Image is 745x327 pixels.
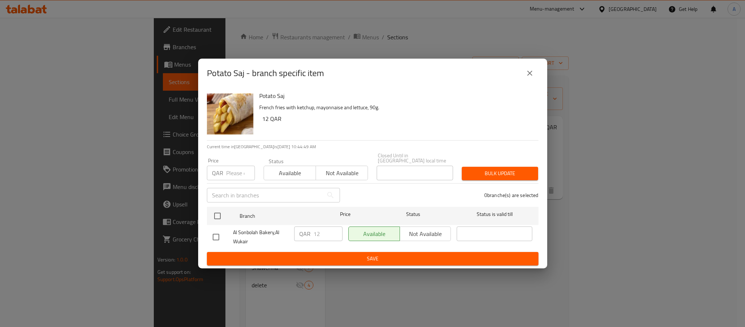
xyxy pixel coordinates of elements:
p: QAR [299,229,311,238]
p: QAR [212,169,223,177]
button: close [521,64,538,82]
button: Available [264,166,316,180]
p: Current time in [GEOGRAPHIC_DATA] is [DATE] 10:44:49 AM [207,143,538,150]
span: Al Sonbolah Bakery,Al Wukair [233,228,288,246]
p: French fries with ketchup, mayonnaise and lettuce, 90g. [259,103,533,112]
input: Please enter price [226,166,255,180]
span: Status [375,210,451,219]
span: Branch [240,212,315,221]
button: Not available [316,166,368,180]
h2: Potato Saj - branch specific item [207,67,324,79]
span: Bulk update [468,169,532,178]
img: Potato Saj [207,91,253,137]
input: Search in branches [207,188,323,202]
h6: 12 QAR [262,114,533,124]
span: Status is valid till [457,210,532,219]
span: Save [213,254,533,263]
input: Please enter price [313,226,343,241]
button: Bulk update [462,167,538,180]
span: Not available [319,168,365,178]
span: Available [267,168,313,178]
button: Save [207,252,538,265]
p: 0 branche(s) are selected [484,192,538,199]
span: Price [321,210,369,219]
h6: Potato Saj [259,91,533,101]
